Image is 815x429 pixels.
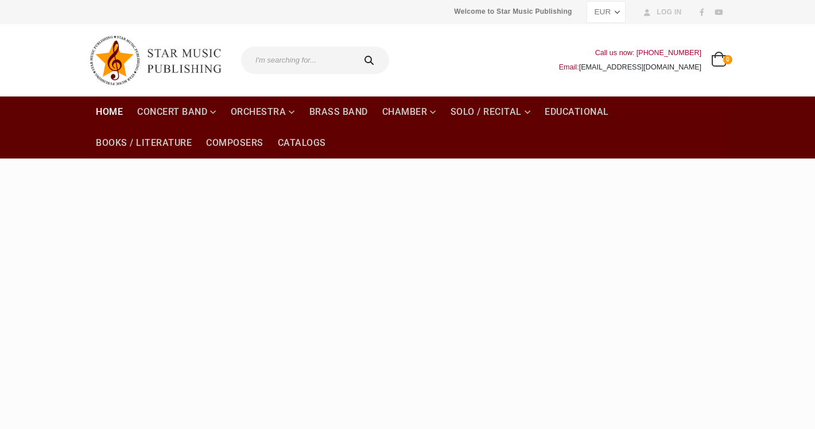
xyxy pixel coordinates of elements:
a: Brass Band [302,96,375,127]
a: [EMAIL_ADDRESS][DOMAIN_NAME] [579,63,701,71]
a: Chamber [375,96,443,127]
a: Solo / Recital [444,96,538,127]
a: Home [89,96,130,127]
button: Search [352,47,389,74]
a: Composers [199,127,270,159]
a: Educational [538,96,616,127]
a: Books / Literature [89,127,199,159]
a: Youtube [711,5,726,20]
a: Orchestra [224,96,302,127]
div: Email: [559,60,701,75]
a: Facebook [694,5,709,20]
img: Star Music Publishing [89,30,232,91]
input: I'm searching for... [241,47,352,74]
span: Welcome to Star Music Publishing [454,3,572,20]
a: Log In [639,5,681,20]
a: Concert Band [130,96,223,127]
a: Catalogs [271,127,333,159]
div: Call us now: [PHONE_NUMBER] [559,46,701,60]
span: 0 [723,55,732,64]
